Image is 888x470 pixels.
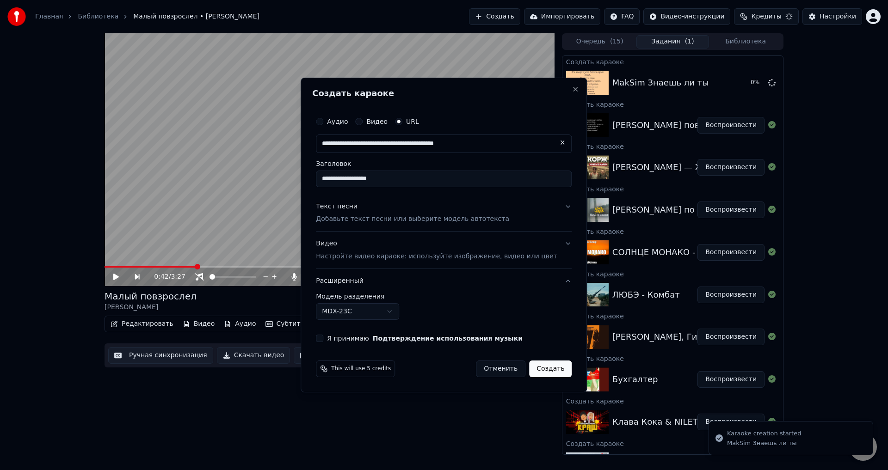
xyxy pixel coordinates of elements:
label: Модель разделения [316,293,572,299]
p: Настройте видео караоке: используйте изображение, видео или цвет [316,252,557,261]
button: ВидеоНастройте видео караоке: используйте изображение, видео или цвет [316,232,572,269]
button: Текст песниДобавьте текст песни или выберите модель автотекста [316,195,572,232]
span: This will use 5 credits [331,365,391,372]
button: Расширенный [316,269,572,293]
h2: Создать караоке [312,89,575,98]
p: Добавьте текст песни или выберите модель автотекста [316,215,509,224]
label: Видео [366,118,388,125]
button: Я принимаю [373,335,523,342]
label: Аудио [327,118,348,125]
button: Отменить [476,360,525,377]
label: Я принимаю [327,335,523,342]
label: URL [406,118,419,125]
label: Заголовок [316,160,572,167]
div: Расширенный [316,293,572,327]
button: Создать [529,360,572,377]
div: Видео [316,239,557,262]
div: Текст песни [316,202,358,211]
